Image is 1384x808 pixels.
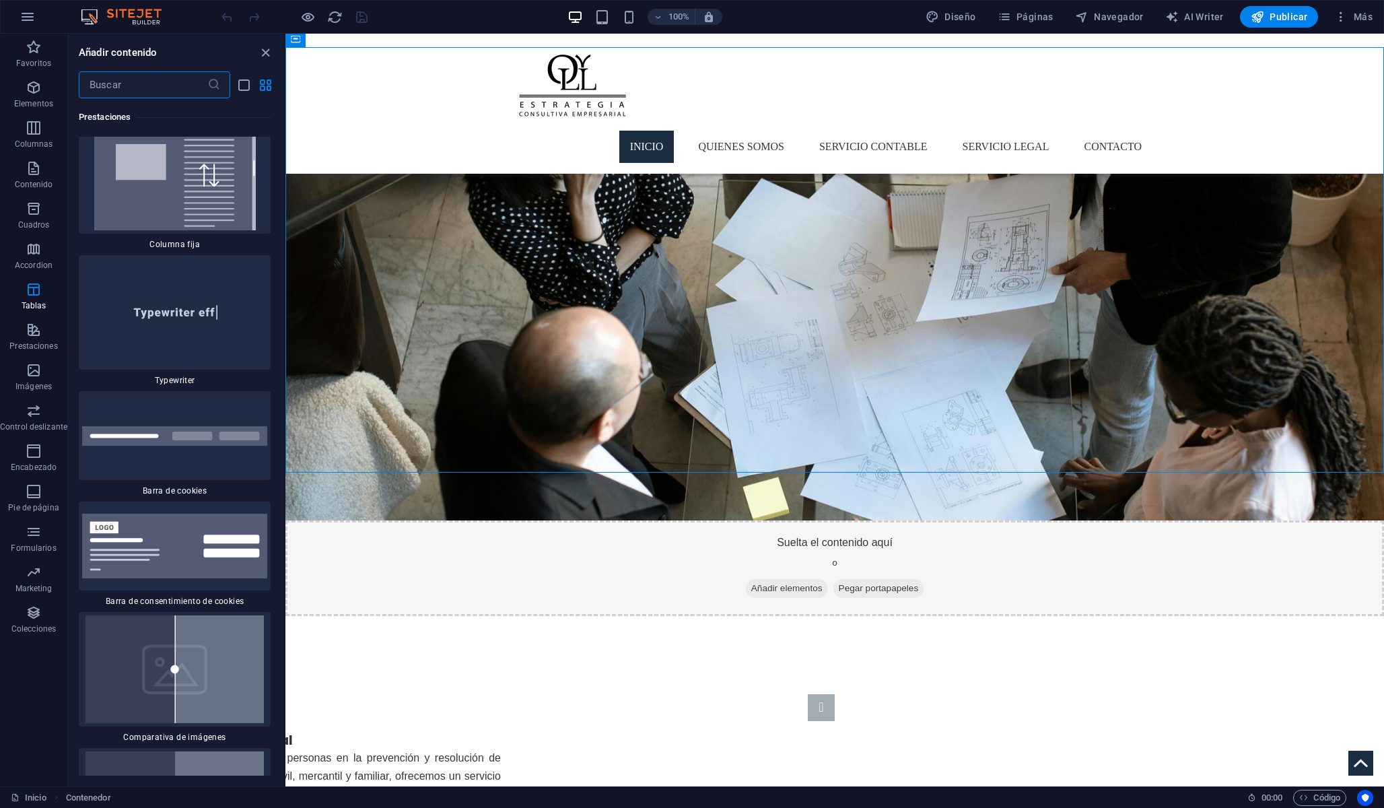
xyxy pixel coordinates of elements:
div: Barra de consentimiento de cookies [79,502,271,607]
p: Columnas [15,139,53,149]
span: Añadir elementos [460,545,543,564]
button: Usercentrics [1357,790,1373,806]
img: Typewritereffect_thumbnail.svg [82,259,267,366]
span: 00 00 [1261,790,1282,806]
button: Código [1293,790,1346,806]
h6: Prestaciones [79,109,271,125]
p: Imágenes [15,381,52,392]
p: Formularios [11,543,56,553]
span: Más [1334,10,1373,24]
span: Columna fija [79,239,271,250]
div: Columna fija [79,119,271,250]
span: Barra de cookies [79,485,271,496]
div: Barra de cookies [79,391,271,496]
span: Diseño [926,10,976,24]
h6: Tiempo de la sesión [1247,790,1283,806]
p: Tablas [22,300,46,311]
button: Navegador [1070,6,1149,28]
input: Buscar [79,71,207,98]
button: Diseño [920,6,981,28]
span: Código [1299,790,1340,806]
span: Typewriter [79,375,271,386]
p: Colecciones [11,624,56,634]
span: Comparativa de imágenes [79,732,271,743]
img: image-comparison.svg [82,615,267,723]
i: Volver a cargar página [327,9,343,25]
span: Barra de consentimiento de cookies [79,596,271,607]
p: Accordion [15,260,53,271]
p: Encabezado [11,462,57,473]
span: Páginas [998,10,1053,24]
span: Navegador [1075,10,1144,24]
button: list-view [236,77,252,93]
i: Al redimensionar, ajustar el nivel de zoom automáticamente para ajustarse al dispositivo elegido. [703,11,715,23]
div: Typewriter [79,255,271,386]
span: AI Writer [1165,10,1224,24]
span: Publicar [1251,10,1308,24]
p: Elementos [14,98,53,109]
div: Comparativa de imágenes [79,612,271,743]
span: : [1271,793,1273,803]
p: Contenido [15,179,53,190]
p: Cuadros [18,220,50,230]
p: Pie de página [8,502,59,513]
button: AI Writer [1160,6,1229,28]
img: StickyColumn.svg [82,123,267,230]
p: Prestaciones [9,341,57,351]
img: cookie-info.svg [82,426,267,446]
button: grid-view [257,77,273,93]
button: 100% [648,9,695,25]
nav: breadcrumb [66,790,111,806]
button: Páginas [992,6,1059,28]
img: Editor Logo [77,9,178,25]
h6: Añadir contenido [79,44,157,61]
p: Favoritos [16,58,51,69]
button: Haz clic para salir del modo de previsualización y seguir editando [300,9,316,25]
p: Marketing [15,583,53,594]
button: Más [1329,6,1378,28]
span: Pegar portapapeles [548,545,639,564]
a: Haz clic para cancelar la selección y doble clic para abrir páginas [11,790,46,806]
button: close panel [257,44,273,61]
span: Haz clic para seleccionar y doble clic para editar [66,790,111,806]
h6: 100% [668,9,689,25]
button: Publicar [1240,6,1319,28]
img: cookie-consent-baner.svg [82,514,267,578]
button: reload [326,9,343,25]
